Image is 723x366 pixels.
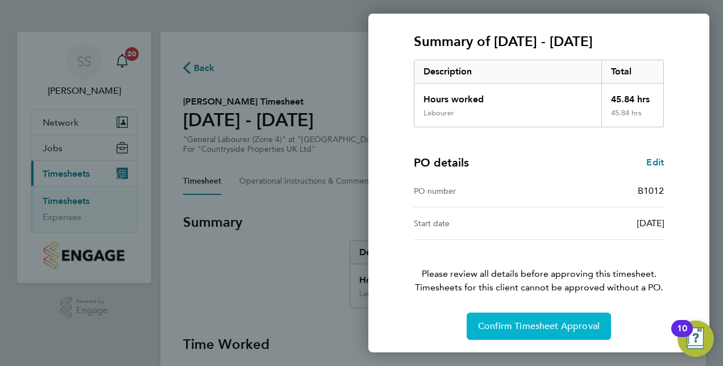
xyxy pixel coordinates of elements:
[601,109,664,127] div: 45.84 hrs
[601,84,664,109] div: 45.84 hrs
[400,281,678,294] span: Timesheets for this client cannot be approved without a PO.
[400,240,678,294] p: Please review all details before approving this timesheet.
[478,321,600,332] span: Confirm Timesheet Approval
[414,155,469,170] h4: PO details
[414,184,539,198] div: PO number
[414,217,539,230] div: Start date
[646,156,664,169] a: Edit
[414,84,601,109] div: Hours worked
[677,328,687,343] div: 10
[414,60,664,127] div: Summary of 18 - 24 Aug 2025
[414,60,601,83] div: Description
[423,109,454,118] div: Labourer
[601,60,664,83] div: Total
[414,32,664,51] h3: Summary of [DATE] - [DATE]
[646,157,664,168] span: Edit
[539,217,664,230] div: [DATE]
[638,185,664,196] span: B1012
[678,321,714,357] button: Open Resource Center, 10 new notifications
[467,313,611,340] button: Confirm Timesheet Approval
